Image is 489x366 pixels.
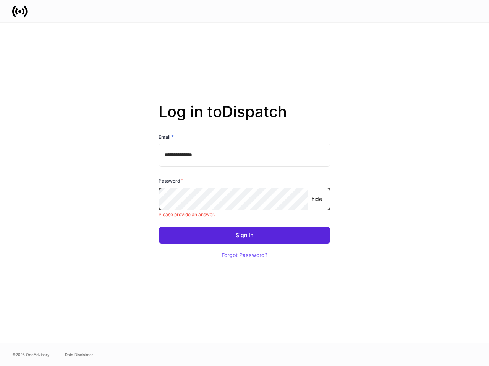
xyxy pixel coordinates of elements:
[159,133,174,141] h6: Email
[159,212,330,218] p: Please provide an answer.
[311,195,322,203] p: hide
[159,227,330,244] button: Sign In
[212,247,277,263] button: Forgot Password?
[12,352,50,358] span: © 2025 OneAdvisory
[236,233,253,238] div: Sign In
[65,352,93,358] a: Data Disclaimer
[222,252,267,258] div: Forgot Password?
[159,103,330,133] h2: Log in to Dispatch
[159,177,183,185] h6: Password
